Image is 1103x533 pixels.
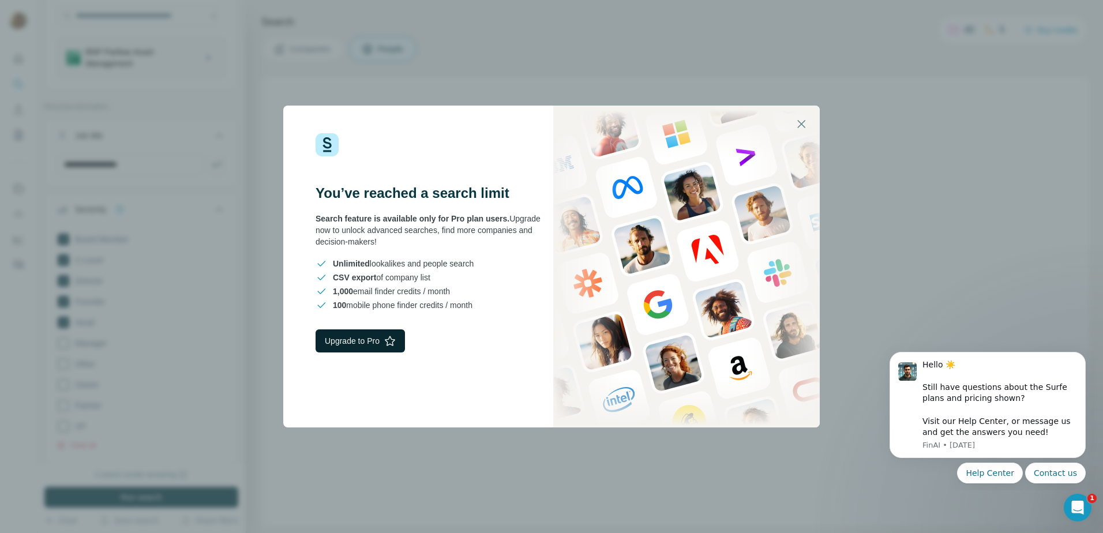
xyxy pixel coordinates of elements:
span: email finder credits / month [333,286,450,297]
span: Search feature is available only for Pro plan users. [316,214,509,223]
span: CSV export [333,273,376,282]
span: 1,000 [333,287,353,296]
iframe: Intercom notifications message [872,341,1103,490]
span: 1 [1087,494,1097,503]
span: Unlimited [333,259,370,268]
span: mobile phone finder credits / month [333,299,472,311]
span: lookalikes and people search [333,258,474,269]
button: Upgrade to Pro [316,329,405,352]
span: of company list [333,272,430,283]
h3: You’ve reached a search limit [316,184,551,202]
img: Surfe Stock Photo - showing people and technologies [553,106,820,427]
iframe: Intercom live chat [1064,494,1091,521]
div: Upgrade now to unlock advanced searches, find more companies and decision-makers! [316,213,551,247]
span: 100 [333,301,346,310]
img: Surfe Logo [316,133,339,156]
